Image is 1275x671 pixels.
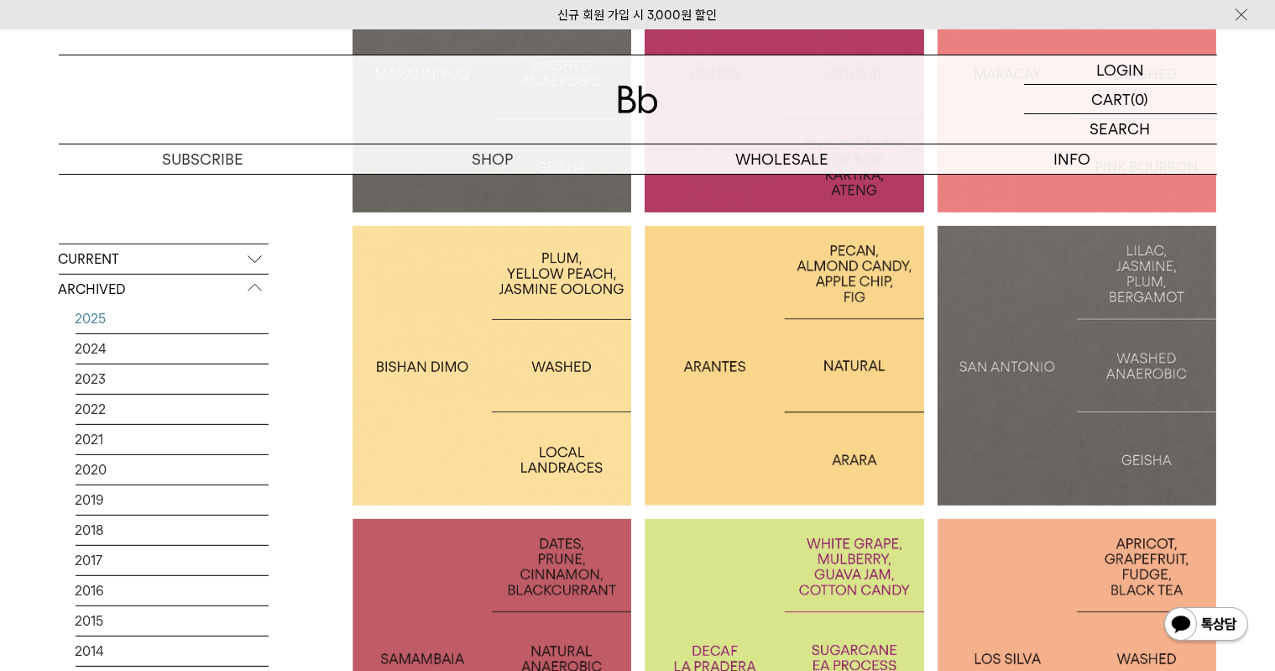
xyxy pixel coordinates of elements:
a: 2017 [76,546,269,575]
a: 2023 [76,364,269,394]
a: 2020 [76,455,269,485]
p: CURRENT [59,244,269,275]
a: 브라질 아란치스BRAZIL ARANTES [645,226,924,506]
a: LOGIN [1024,55,1217,85]
a: 2025 [76,304,269,333]
p: LOGIN [1096,55,1144,84]
img: 카카오톡 채널 1:1 채팅 버튼 [1163,605,1250,646]
p: SEARCH [1090,114,1151,144]
a: SUBSCRIBE [59,144,348,174]
a: 2022 [76,395,269,424]
a: SHOP [348,144,638,174]
a: 2014 [76,637,269,666]
img: 로고 [618,86,658,113]
p: INFO [928,144,1217,174]
a: 2018 [76,516,269,545]
p: (0) [1131,85,1149,113]
a: 에티오피아 비샨 디모ETHIOPIA BISHAN DIMO [353,226,632,506]
a: 신규 회원 가입 시 3,000원 할인 [558,8,718,23]
p: CART [1092,85,1131,113]
p: WHOLESALE [638,144,928,174]
p: ARCHIVED [59,275,269,305]
a: 2024 [76,334,269,364]
a: 2019 [76,485,269,515]
a: 2021 [76,425,269,454]
a: 2016 [76,576,269,605]
a: 2015 [76,606,269,636]
a: CART (0) [1024,85,1217,114]
a: 산 안토니오: 게이샤SAN ANTONIO: GEISHA [938,226,1217,506]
